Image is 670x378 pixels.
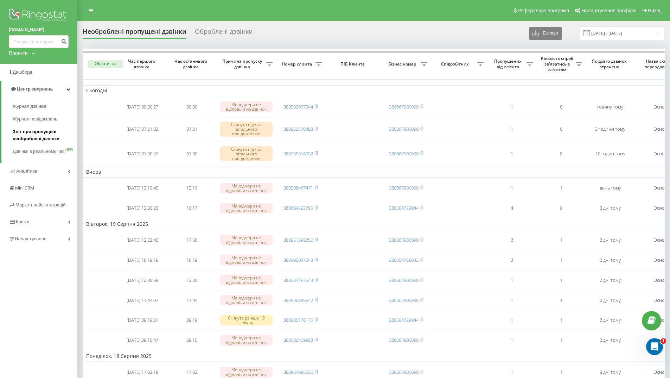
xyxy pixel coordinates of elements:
[283,369,313,375] a: 380964095555
[167,251,216,269] td: 16:19
[118,179,167,198] td: [DATE] 12:19:45
[118,98,167,116] td: [DATE] 09:30:27
[586,231,635,249] td: 2 дні тому
[389,205,419,211] a: 380504729044
[283,126,313,132] a: 380952578488
[586,251,635,269] td: 2 дні тому
[13,69,32,75] span: Дашборд
[536,179,586,198] td: 1
[389,104,419,110] a: 380667900090
[487,311,536,329] td: 1
[220,58,266,69] span: Причина пропуску дзвінка
[220,335,273,345] div: Менеджери не відповіли на дзвінок
[280,61,315,67] span: Номер клієнта
[9,26,69,33] a: [DOMAIN_NAME]
[13,148,65,155] span: Дзвінки в реальному часі
[220,295,273,305] div: Менеджери не відповіли на дзвінок
[536,271,586,290] td: 1
[487,199,536,217] td: 4
[13,103,46,110] span: Журнал дзвінків
[13,128,74,142] span: Звіт про пропущені необроблені дзвінки
[434,61,477,67] span: Співробітник
[167,179,216,198] td: 12:19
[123,58,161,69] span: Час першого дзвінка
[487,271,536,290] td: 1
[13,125,77,145] a: Звіт про пропущені необроблені дзвінки
[9,50,28,57] div: Проекти
[13,145,77,158] a: Дзвінки в реальному часіNEW
[118,199,167,217] td: [DATE] 13:30:20
[389,185,419,191] a: 380667900090
[518,8,569,13] span: Реферальна програма
[536,199,586,217] td: 9
[118,251,167,269] td: [DATE] 16:19:19
[167,199,216,217] td: 10:17
[118,271,167,290] td: [DATE] 12:05:59
[389,126,419,132] a: 380667900090
[536,117,586,141] td: 0
[389,237,419,243] a: 380667900090
[661,338,666,344] span: 1
[648,8,661,13] span: Вихід
[586,291,635,310] td: 2 дні тому
[487,142,536,165] td: 1
[487,117,536,141] td: 1
[487,291,536,310] td: 1
[586,179,635,198] td: день тому
[586,331,635,349] td: 2 дні тому
[487,251,536,269] td: 2
[167,291,216,310] td: 11:44
[586,142,635,165] td: 10 годин тому
[491,58,527,69] span: Пропущених від клієнта
[385,61,421,67] span: Бізнес номер
[389,297,419,303] a: 380667900090
[220,183,273,193] div: Менеджери не відповіли на дзвінок
[195,28,253,39] div: Оброблені дзвінки
[586,199,635,217] td: 3 дні тому
[529,27,562,40] button: Експорт
[536,331,586,349] td: 1
[1,81,77,98] a: Центр звернень
[118,142,167,165] td: [DATE] 01:00:59
[9,35,69,48] input: Пошук за номером
[220,367,273,377] div: Менеджери не відповіли на дзвінок
[283,337,313,343] a: 380680409988
[220,101,273,112] div: Менеджери не відповіли на дзвінок
[167,331,216,349] td: 09:15
[173,58,211,69] span: Час останнього дзвінка
[167,117,216,141] td: 07:21
[167,98,216,116] td: 09:30
[540,56,576,72] span: Кількість спроб зв'язатись з клієнтом
[118,311,167,329] td: [DATE] 09:19:31
[167,271,216,290] td: 12:05
[283,277,313,283] a: 380634197543
[16,219,29,224] span: Кошти
[13,116,57,123] span: Журнал повідомлень
[283,317,313,323] a: 380985178175
[220,203,273,213] div: Менеджери не відповіли на дзвінок
[586,311,635,329] td: 2 дні тому
[118,231,167,249] td: [DATE] 13:22:40
[283,237,313,243] a: 380951390250
[17,86,53,92] span: Центр звернень
[220,275,273,285] div: Менеджери не відповіли на дзвінок
[13,113,77,125] a: Журнал повідомлень
[220,122,273,137] div: Скинуто під час вітального повідомлення
[167,142,216,165] td: 01:00
[581,8,636,13] span: Налаштування профілю
[9,7,69,25] img: Ringostat logo
[283,104,313,110] a: 380502677244
[331,61,376,67] span: ПІБ Клієнта
[83,28,186,39] div: Необроблені пропущені дзвінки
[220,146,273,162] div: Скинуто під час вітального повідомлення
[118,117,167,141] td: [DATE] 07:21:32
[487,179,536,198] td: 1
[15,185,34,191] span: Mini CRM
[389,369,419,375] a: 380667900090
[487,98,536,116] td: 1
[536,98,586,116] td: 0
[15,202,66,207] span: Маркетплейс інтеграцій
[586,98,635,116] td: годину тому
[118,331,167,349] td: [DATE] 09:15:47
[389,277,419,283] a: 380667900090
